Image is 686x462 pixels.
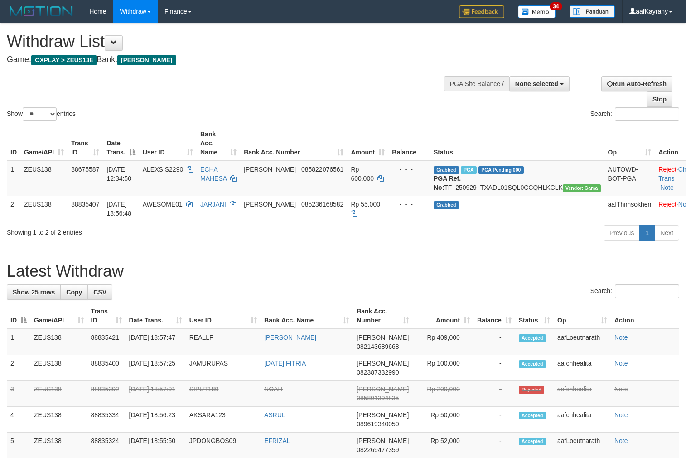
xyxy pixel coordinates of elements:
td: 2 [7,196,20,221]
label: Search: [590,107,679,121]
span: Rp 55.000 [351,201,380,208]
td: ZEUS138 [20,161,68,196]
a: Previous [604,225,640,241]
span: [PERSON_NAME] [357,385,409,393]
span: Vendor URL: https://trx31.1velocity.biz [563,184,601,192]
span: [DATE] 18:56:48 [106,201,131,217]
td: ZEUS138 [30,355,87,381]
span: Show 25 rows [13,289,55,296]
button: None selected [509,76,570,91]
h1: Latest Withdraw [7,262,679,280]
span: Grabbed [434,166,459,174]
span: 88835407 [71,201,99,208]
td: SIPUT189 [186,381,261,407]
td: - [473,329,515,355]
th: Op: activate to sort column ascending [554,303,611,329]
td: aafchhealita [554,381,611,407]
td: ZEUS138 [30,433,87,458]
span: Copy 085236168582 to clipboard [301,201,343,208]
td: 88835334 [87,407,126,433]
th: Bank Acc. Number: activate to sort column ascending [240,126,347,161]
span: [PERSON_NAME] [357,437,409,444]
td: Rp 200,000 [413,381,473,407]
td: JPDONGBOS09 [186,433,261,458]
span: Accepted [519,438,546,445]
div: PGA Site Balance / [444,76,509,91]
label: Show entries [7,107,76,121]
td: [DATE] 18:57:25 [126,355,186,381]
td: [DATE] 18:57:01 [126,381,186,407]
td: Rp 409,000 [413,329,473,355]
span: Copy 085891394835 to clipboard [357,395,399,402]
th: Date Trans.: activate to sort column descending [103,126,139,161]
a: Stop [647,91,672,107]
span: Grabbed [434,201,459,209]
th: Game/API: activate to sort column ascending [20,126,68,161]
td: AUTOWD-BOT-PGA [604,161,655,196]
td: ZEUS138 [20,196,68,221]
th: ID [7,126,20,161]
th: Trans ID: activate to sort column ascending [87,303,126,329]
td: - [473,355,515,381]
a: Note [614,360,628,367]
img: MOTION_logo.png [7,5,76,18]
span: Accepted [519,334,546,342]
a: JARJANI [200,201,226,208]
span: [PERSON_NAME] [357,360,409,367]
a: NOAH [264,385,282,393]
a: Reject [658,166,676,173]
td: [DATE] 18:55:50 [126,433,186,458]
td: - [473,433,515,458]
td: ZEUS138 [30,381,87,407]
img: panduan.png [570,5,615,18]
span: OXPLAY > ZEUS138 [31,55,97,65]
td: 1 [7,161,20,196]
th: Bank Acc. Name: activate to sort column ascending [197,126,240,161]
a: 1 [639,225,655,241]
span: Copy 085822076561 to clipboard [301,166,343,173]
a: Note [614,411,628,419]
td: 2 [7,355,30,381]
td: REALLF [186,329,261,355]
th: Game/API: activate to sort column ascending [30,303,87,329]
a: [DATE] FITRIA [264,360,306,367]
td: 88835400 [87,355,126,381]
span: Copy 089619340050 to clipboard [357,420,399,428]
td: 3 [7,381,30,407]
span: 88675587 [71,166,99,173]
span: 34 [550,2,562,10]
span: None selected [515,80,558,87]
td: - [473,381,515,407]
td: aafThimsokhen [604,196,655,221]
span: [PERSON_NAME] [357,334,409,341]
a: Note [614,437,628,444]
span: [DATE] 12:34:50 [106,166,131,182]
span: Copy 082387332990 to clipboard [357,369,399,376]
a: Show 25 rows [7,284,61,300]
td: 4 [7,407,30,433]
th: Status: activate to sort column ascending [515,303,554,329]
span: PGA Pending [478,166,524,174]
a: Note [660,184,674,191]
div: - - - [392,200,426,209]
th: Status [430,126,604,161]
a: EFRIZAL [264,437,290,444]
td: [DATE] 18:56:23 [126,407,186,433]
a: ASRUL [264,411,285,419]
select: Showentries [23,107,57,121]
th: Balance [388,126,430,161]
a: [PERSON_NAME] [264,334,316,341]
th: Op: activate to sort column ascending [604,126,655,161]
img: Feedback.jpg [459,5,504,18]
h4: Game: Bank: [7,55,448,64]
input: Search: [615,284,679,298]
span: [PERSON_NAME] [357,411,409,419]
td: 88835324 [87,433,126,458]
td: aafLoeutnarath [554,433,611,458]
td: 88835421 [87,329,126,355]
td: 88835392 [87,381,126,407]
span: Rejected [519,386,544,394]
td: ZEUS138 [30,329,87,355]
span: Copy 082269477359 to clipboard [357,446,399,453]
span: Accepted [519,412,546,419]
